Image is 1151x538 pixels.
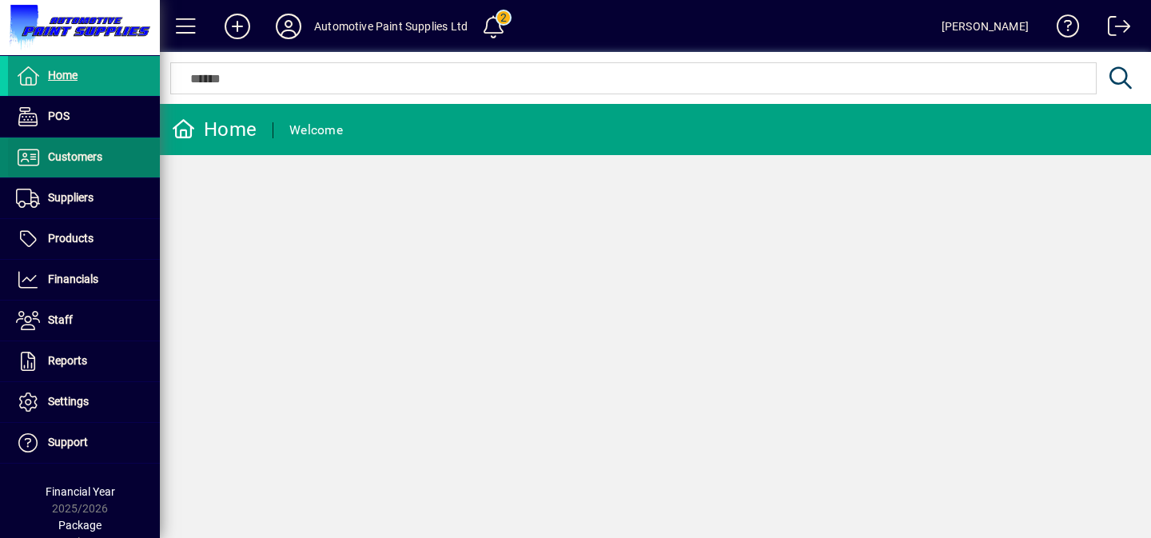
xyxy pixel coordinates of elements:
span: Financials [48,273,98,285]
div: Automotive Paint Supplies Ltd [314,14,468,39]
a: Support [8,423,160,463]
button: Add [212,12,263,41]
div: [PERSON_NAME] [942,14,1029,39]
span: Products [48,232,94,245]
button: Profile [263,12,314,41]
span: Suppliers [48,191,94,204]
a: Staff [8,301,160,341]
a: Knowledge Base [1045,3,1080,55]
a: POS [8,97,160,137]
span: Settings [48,395,89,408]
a: Reports [8,341,160,381]
a: Customers [8,137,160,177]
span: Staff [48,313,73,326]
a: Logout [1096,3,1131,55]
a: Financials [8,260,160,300]
a: Products [8,219,160,259]
a: Settings [8,382,160,422]
span: POS [48,110,70,122]
span: Support [48,436,88,448]
div: Welcome [289,118,343,143]
span: Home [48,69,78,82]
span: Customers [48,150,102,163]
span: Financial Year [46,485,115,498]
span: Package [58,519,102,532]
span: Reports [48,354,87,367]
div: Home [172,117,257,142]
a: Suppliers [8,178,160,218]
